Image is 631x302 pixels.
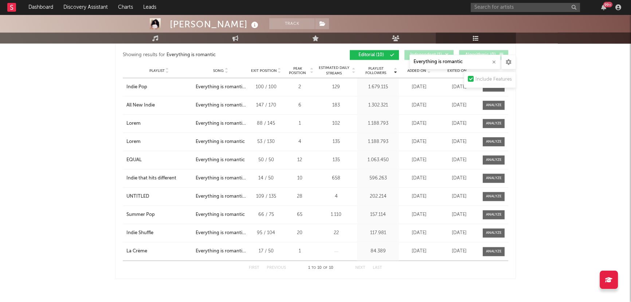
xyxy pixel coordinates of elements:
div: 1 [286,248,313,255]
div: [DATE] [401,120,437,127]
div: 1.679.115 [359,84,397,91]
span: Estimated Daily Streams [317,65,351,76]
div: 4 [286,138,313,146]
div: [DATE] [401,102,437,109]
div: 183 [317,102,355,109]
div: [PERSON_NAME] [170,18,260,30]
a: Lorem [126,138,192,146]
div: 100 / 100 [250,84,282,91]
div: La Crème [126,248,147,255]
div: 65 [286,211,313,218]
div: EQUAL [126,156,142,164]
div: 658 [317,175,355,182]
div: [DATE] [441,211,477,218]
div: 102 [317,120,355,127]
button: Editorial(10) [350,50,399,60]
div: 135 [317,156,355,164]
div: 109 / 135 [250,193,282,200]
div: Everything is romantic featuring [PERSON_NAME] [196,102,246,109]
div: 22 [317,229,355,237]
div: [DATE] [401,84,437,91]
div: 20 [286,229,313,237]
div: [DATE] [441,248,477,255]
div: 1.188.793 [359,138,397,146]
div: 66 / 75 [250,211,282,218]
span: Exit Position [251,69,277,73]
div: [DATE] [441,229,477,237]
span: Peak Position [286,66,309,75]
div: 10 [286,175,313,182]
div: Showing results for [123,50,315,60]
span: of [323,266,328,270]
div: [DATE] [401,248,437,255]
div: [DATE] [441,193,477,200]
button: Next [355,266,365,270]
div: 135 [317,138,355,146]
a: Everything is romantic [196,138,246,146]
button: Track [269,18,315,29]
span: Playlist Followers [359,66,393,75]
div: Everything is romantic [196,156,245,164]
a: Summer Pop [126,211,192,218]
div: Everything is romantic [166,51,216,59]
a: Everything is romantic featuring [PERSON_NAME] [196,175,246,182]
div: [DATE] [441,102,477,109]
input: Search Playlists/Charts [409,55,501,69]
div: [DATE] [401,156,437,164]
div: 99 + [603,2,612,7]
input: Search for artists [471,3,580,12]
div: 17 / 50 [250,248,282,255]
span: Editorial ( 10 ) [354,53,388,57]
div: Summer Pop [126,211,155,218]
div: Indie that hits different [126,175,176,182]
div: 147 / 170 [250,102,282,109]
div: 28 [286,193,313,200]
div: Everything is romantic [196,138,245,146]
button: Last [373,266,382,270]
a: Everything is romantic [196,156,246,164]
a: All New Indie [126,102,192,109]
div: Include Features [475,75,512,84]
button: Previous [267,266,286,270]
a: Everything is romantic featuring [PERSON_NAME] [196,229,246,237]
button: Algorithmic(0) [459,50,508,60]
span: Added On [407,69,426,73]
div: [DATE] [441,175,477,182]
div: Lorem [126,120,141,127]
span: Algorithmic ( 0 ) [464,53,497,57]
div: 1.110 [317,211,355,218]
a: La Crème [126,248,192,255]
div: Everything is romantic [196,211,245,218]
a: Everything is romantic featuring [PERSON_NAME] [196,84,246,91]
span: Playlist [149,69,165,73]
div: 14 / 50 [250,175,282,182]
div: [DATE] [441,84,477,91]
span: to [311,266,316,270]
div: 12 [286,156,313,164]
span: Exited On [447,69,467,73]
a: Indie that hits different [126,175,192,182]
div: 84.389 [359,248,397,255]
div: Indie Pop [126,84,147,91]
div: 88 / 145 [250,120,282,127]
div: Everything is romantic featuring [PERSON_NAME] [196,193,246,200]
span: Song [213,69,224,73]
button: First [249,266,259,270]
div: Indie Shuffle [126,229,153,237]
a: Everything is romantic featuring [PERSON_NAME] [196,120,246,127]
div: [DATE] [401,229,437,237]
div: 6 [286,102,313,109]
div: 2 [286,84,313,91]
div: [DATE] [441,138,477,146]
div: [DATE] [401,138,437,146]
div: [DATE] [441,120,477,127]
div: 202.214 [359,193,397,200]
div: 596.263 [359,175,397,182]
a: Everything is romantic [196,211,246,218]
div: Everything is romantic featuring [PERSON_NAME] [196,248,246,255]
div: 50 / 50 [250,156,282,164]
a: UNTITLED [126,193,192,200]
